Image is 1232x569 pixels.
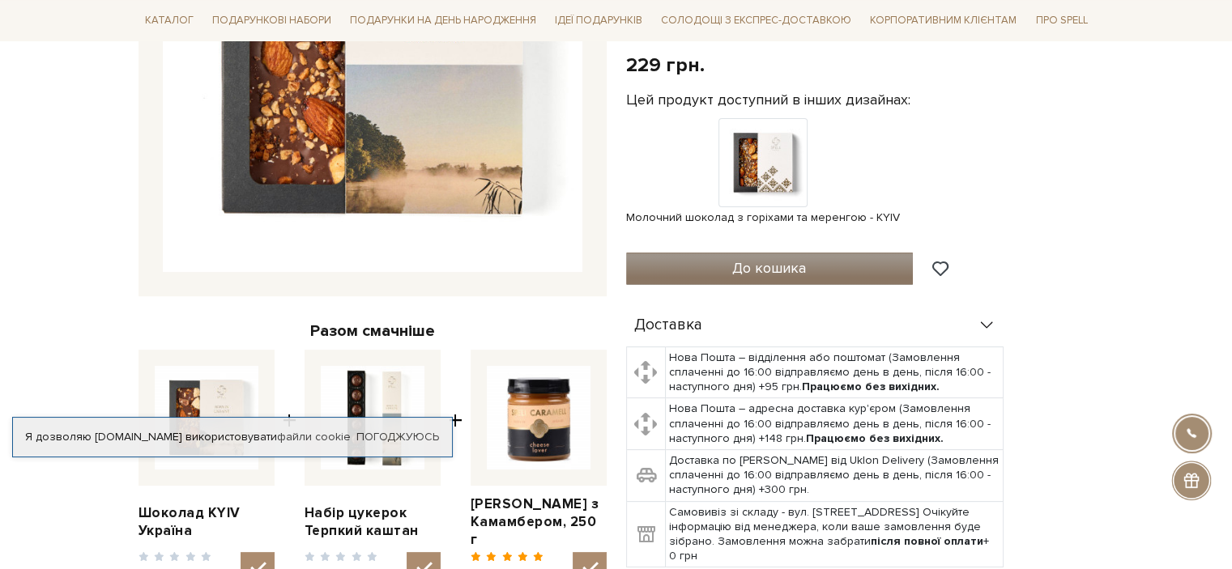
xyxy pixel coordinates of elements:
a: Про Spell [1029,8,1093,33]
td: Нова Пошта – адресна доставка кур'єром (Замовлення сплаченні до 16:00 відправляємо день в день, п... [665,398,1003,450]
img: Продукт [718,118,808,207]
b: після повної оплати [871,534,983,548]
a: файли cookie [277,430,351,444]
a: [PERSON_NAME] з Камамбером, 250 г [471,495,607,549]
img: Карамель з Камамбером, 250 г [487,366,590,469]
a: Подарунки на День народження [343,8,543,33]
b: Працюємо без вихідних. [806,431,944,445]
a: Молочний шоколад з горіхами та меренгою - KYIV [626,155,900,225]
a: Ідеї подарунків [548,8,649,33]
a: Набір цукерок Терпкий каштан [305,504,441,540]
td: Нова Пошта – відділення або поштомат (Замовлення сплаченні до 16:00 відправляємо день в день, піс... [665,346,1003,398]
div: Я дозволяю [DOMAIN_NAME] використовувати [13,430,452,444]
label: Цей продукт доступний в інших дизайнах: [626,91,910,109]
div: Разом смачніше [139,321,607,342]
td: Самовивіз зі складу - вул. [STREET_ADDRESS] Очікуйте інформацію від менеджера, коли ваше замовлен... [665,501,1003,567]
span: До кошика [732,259,806,277]
button: До кошика [626,253,914,285]
span: Доставка [634,318,702,333]
a: Подарункові набори [206,8,338,33]
a: Погоджуюсь [356,430,439,444]
a: Солодощі з експрес-доставкою [654,6,858,34]
a: Шоколад KYIV Україна [139,504,275,540]
a: Каталог [139,8,200,33]
img: Шоколад KYIV Україна [155,366,258,469]
div: 229 грн. [626,53,705,78]
img: Набір цукерок Терпкий каштан [321,366,424,469]
span: Молочний шоколад з горіхами та меренгою - KYIV [626,210,900,225]
a: Корпоративним клієнтам [863,8,1023,33]
td: Доставка по [PERSON_NAME] від Uklon Delivery (Замовлення сплаченні до 16:00 відправляємо день в д... [665,450,1003,502]
b: Працюємо без вихідних. [802,380,940,393]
